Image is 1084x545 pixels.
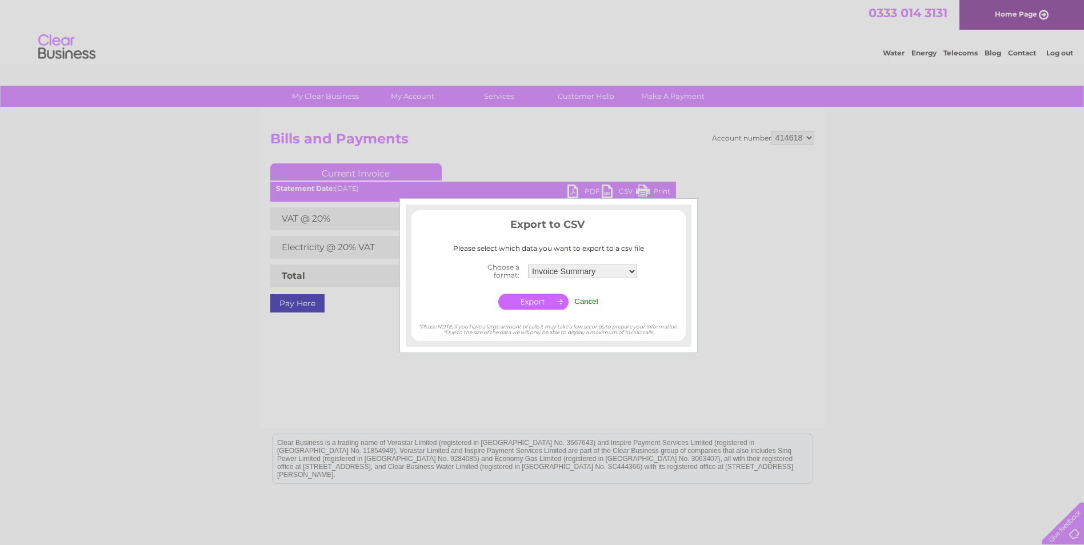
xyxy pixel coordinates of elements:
[411,245,686,253] div: Please select which data you want to export to a csv file
[869,6,947,20] a: 0333 014 3131
[883,49,905,57] a: Water
[1008,49,1036,57] a: Contact
[574,297,598,306] input: Cancel
[985,49,1001,57] a: Blog
[411,217,686,237] h3: Export to CSV
[273,6,813,55] div: Clear Business is a trading name of Verastar Limited (registered in [GEOGRAPHIC_DATA] No. 3667643...
[38,30,96,65] img: logo.png
[943,49,978,57] a: Telecoms
[411,312,686,336] div: *Please NOTE, if you have a large amount of calls it may take a few seconds to prepare your infor...
[1046,49,1073,57] a: Log out
[457,260,525,283] th: Choose a format:
[911,49,937,57] a: Energy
